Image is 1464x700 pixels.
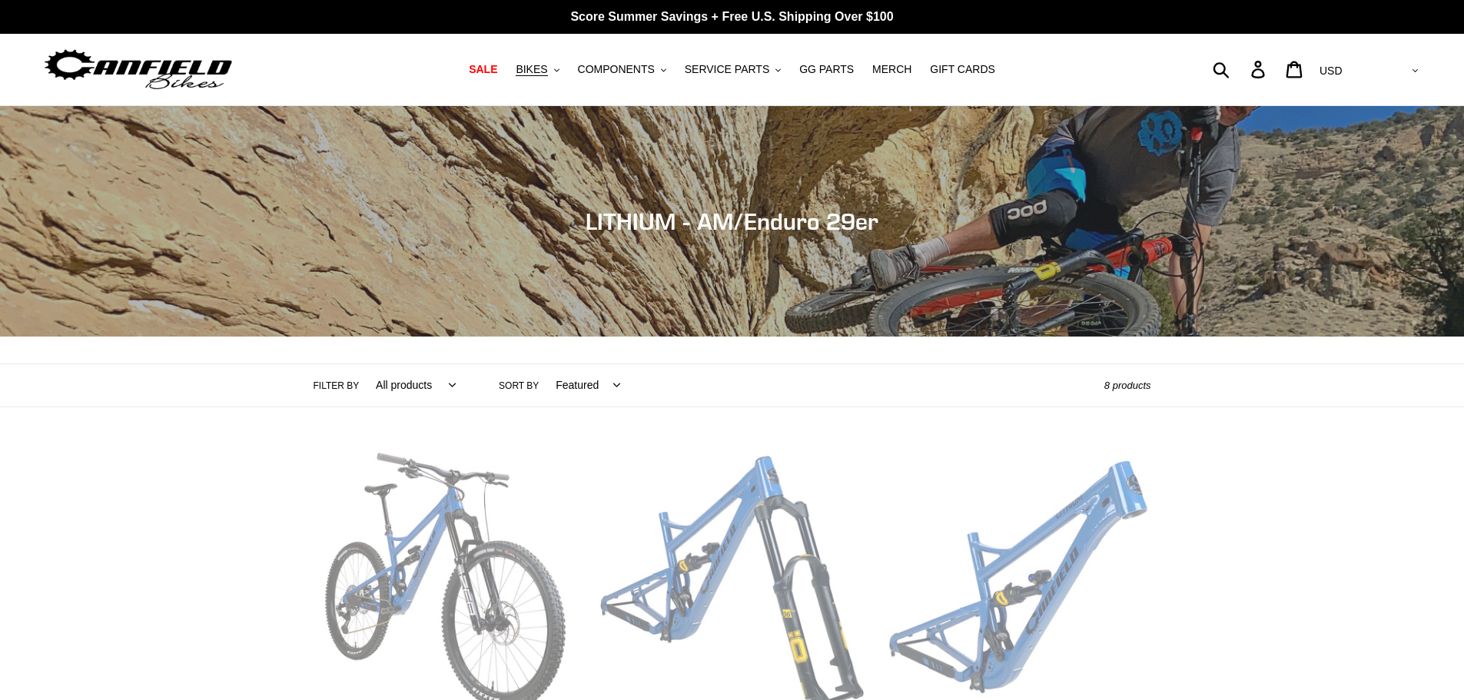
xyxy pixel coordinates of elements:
span: 8 products [1104,380,1151,391]
button: BIKES [508,59,566,80]
span: MERCH [872,63,911,76]
a: MERCH [865,59,919,80]
span: SERVICE PARTS [685,63,769,76]
span: GG PARTS [799,63,854,76]
span: BIKES [516,63,547,76]
a: GIFT CARDS [922,59,1003,80]
img: Canfield Bikes [42,45,234,94]
span: LITHIUM - AM/Enduro 29er [586,207,878,235]
span: SALE [469,63,497,76]
span: GIFT CARDS [930,63,995,76]
label: Sort by [499,379,539,393]
button: COMPONENTS [570,59,674,80]
button: SERVICE PARTS [677,59,788,80]
label: Filter by [314,379,360,393]
a: SALE [461,59,505,80]
a: GG PARTS [792,59,861,80]
span: COMPONENTS [578,63,655,76]
input: Search [1221,52,1260,86]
